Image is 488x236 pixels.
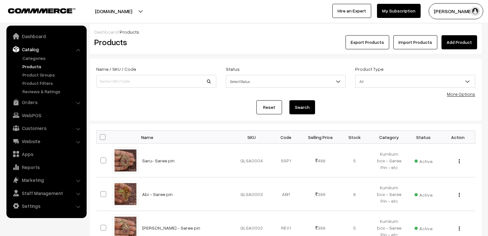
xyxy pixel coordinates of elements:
[235,144,269,177] td: GLSA0004
[8,8,75,13] img: COMMMERCE
[142,158,175,163] a: Saru- Saree pin
[372,177,406,211] td: Kumkum box - Saree Pin - etc
[142,191,173,197] a: Abi - Saree pin
[94,29,118,35] a: Dashboard
[256,100,282,114] a: Reset
[94,37,216,47] h2: Products
[447,91,475,97] a: More Options
[377,4,421,18] a: My Subscription
[8,122,84,134] a: Customers
[8,6,64,14] a: COMMMERCE
[8,161,84,173] a: Reports
[8,135,84,147] a: Website
[332,4,371,18] a: Hire an Expert
[355,76,475,87] span: All
[303,177,338,211] td: 399
[138,131,235,144] th: Name
[21,63,84,70] a: Products
[8,148,84,160] a: Apps
[8,200,84,212] a: Settings
[226,76,346,87] span: Select Status
[21,55,84,61] a: Categories
[269,144,303,177] td: SSP1
[289,100,315,114] button: Search
[8,174,84,186] a: Marketing
[269,177,303,211] td: ABI1
[415,190,432,198] span: Active
[415,156,432,165] span: Active
[415,224,432,232] span: Active
[96,75,216,88] input: Name / SKU / Code
[355,66,383,72] label: Product Type
[8,44,84,55] a: Catalog
[346,35,389,49] button: Export Products
[120,29,139,35] span: Products
[8,187,84,199] a: Staff Management
[8,110,84,121] a: WebPOS
[338,177,372,211] td: 6
[338,144,372,177] td: 5
[470,6,480,16] img: user
[372,131,406,144] th: Category
[235,131,269,144] th: SKU
[303,144,338,177] td: 499
[406,131,441,144] th: Status
[21,80,84,86] a: Product Filters
[8,96,84,108] a: Orders
[338,131,372,144] th: Stock
[441,35,477,49] a: Add Product
[372,144,406,177] td: Kumkum box - Saree Pin - etc
[459,159,460,163] img: Menu
[142,225,200,231] a: [PERSON_NAME] - Saree pin
[459,226,460,231] img: Menu
[459,193,460,197] img: Menu
[21,88,84,95] a: Reviews & Ratings
[8,30,84,42] a: Dashboard
[94,28,477,35] div: /
[269,131,303,144] th: Code
[226,66,240,72] label: Status
[73,3,155,19] button: [DOMAIN_NAME]
[226,75,346,88] span: Select Status
[355,75,475,88] span: All
[303,131,338,144] th: Selling Price
[235,177,269,211] td: GLSA0003
[441,131,475,144] th: Action
[21,71,84,78] a: Product Groups
[393,35,437,49] a: Import Products
[429,3,483,19] button: [PERSON_NAME] C
[96,66,136,72] label: Name / SKU / Code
